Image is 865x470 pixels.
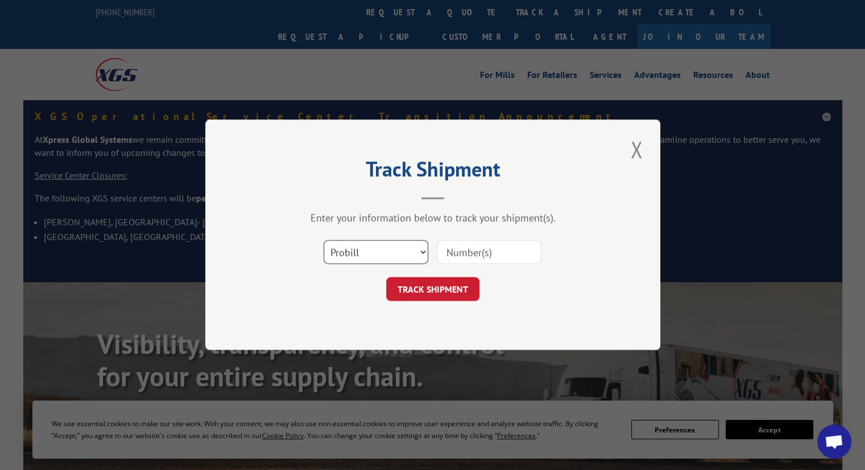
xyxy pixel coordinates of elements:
button: Close modal [627,134,646,165]
button: TRACK SHIPMENT [386,278,479,302]
div: Enter your information below to track your shipment(s). [262,212,603,225]
input: Number(s) [437,241,541,265]
a: Open chat [817,424,851,459]
h2: Track Shipment [262,161,603,183]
